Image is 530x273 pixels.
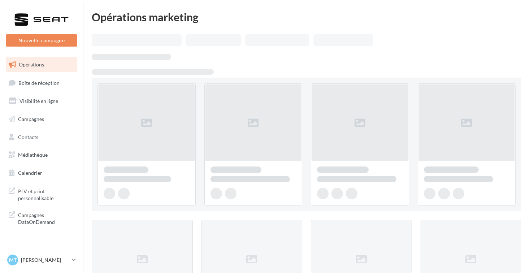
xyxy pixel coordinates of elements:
[4,75,79,91] a: Boîte de réception
[18,79,60,86] span: Boîte de réception
[19,98,58,104] span: Visibilité en ligne
[4,112,79,127] a: Campagnes
[18,152,48,158] span: Médiathèque
[6,34,77,47] button: Nouvelle campagne
[18,186,74,202] span: PLV et print personnalisable
[4,165,79,181] a: Calendrier
[4,147,79,162] a: Médiathèque
[18,116,44,122] span: Campagnes
[18,134,38,140] span: Contacts
[21,256,69,264] p: [PERSON_NAME]
[18,210,74,226] span: Campagnes DataOnDemand
[18,170,42,176] span: Calendrier
[4,207,79,229] a: Campagnes DataOnDemand
[4,94,79,109] a: Visibilité en ligne
[92,12,521,22] div: Opérations marketing
[19,61,44,68] span: Opérations
[6,253,77,267] a: MT [PERSON_NAME]
[9,256,17,264] span: MT
[4,130,79,145] a: Contacts
[4,57,79,72] a: Opérations
[4,183,79,205] a: PLV et print personnalisable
